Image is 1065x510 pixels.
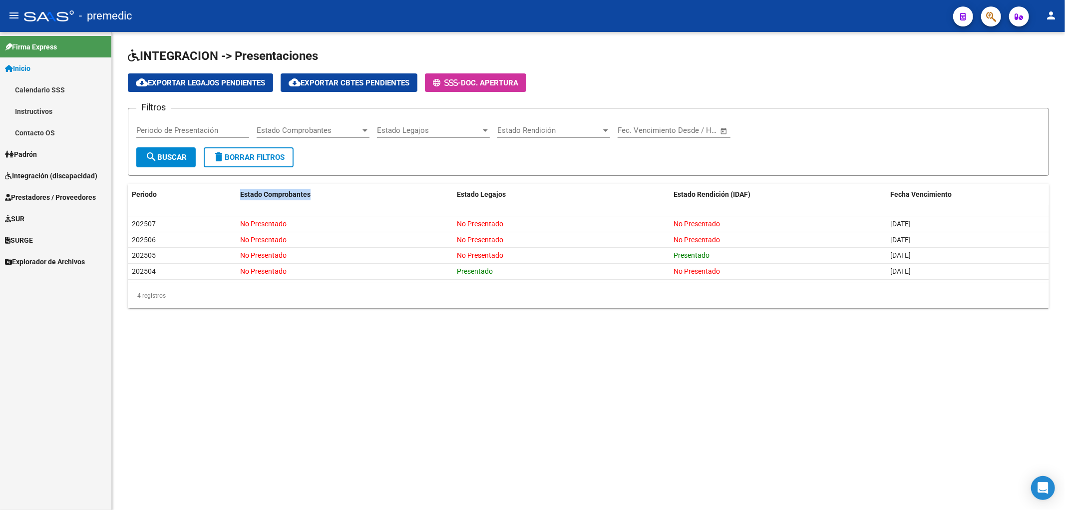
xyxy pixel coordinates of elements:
[457,267,493,275] span: Presentado
[5,256,85,267] span: Explorador de Archivos
[8,9,20,21] mat-icon: menu
[667,126,715,135] input: Fecha fin
[136,100,171,114] h3: Filtros
[425,73,526,92] button: -Doc. Apertura
[1031,476,1055,500] div: Open Intercom Messenger
[236,184,453,205] datatable-header-cell: Estado Comprobantes
[890,251,911,259] span: [DATE]
[674,251,710,259] span: Presentado
[132,220,156,228] span: 202507
[136,147,196,167] button: Buscar
[718,125,730,137] button: Open calendar
[890,220,911,228] span: [DATE]
[136,76,148,88] mat-icon: cloud_download
[132,190,157,198] span: Periodo
[5,41,57,52] span: Firma Express
[5,63,30,74] span: Inicio
[145,151,157,163] mat-icon: search
[5,149,37,160] span: Padrón
[433,78,461,87] span: -
[674,267,720,275] span: No Presentado
[457,190,506,198] span: Estado Legajos
[240,251,287,259] span: No Presentado
[136,78,265,87] span: Exportar Legajos Pendientes
[1045,9,1057,21] mat-icon: person
[5,235,33,246] span: SURGE
[886,184,1049,205] datatable-header-cell: Fecha Vencimiento
[289,76,301,88] mat-icon: cloud_download
[204,147,294,167] button: Borrar Filtros
[457,220,503,228] span: No Presentado
[213,153,285,162] span: Borrar Filtros
[240,220,287,228] span: No Presentado
[289,78,409,87] span: Exportar Cbtes Pendientes
[5,192,96,203] span: Prestadores / Proveedores
[79,5,132,27] span: - premedic
[453,184,670,205] datatable-header-cell: Estado Legajos
[461,78,518,87] span: Doc. Apertura
[457,251,503,259] span: No Presentado
[457,236,503,244] span: No Presentado
[674,220,720,228] span: No Presentado
[890,190,952,198] span: Fecha Vencimiento
[128,73,273,92] button: Exportar Legajos Pendientes
[132,236,156,244] span: 202506
[497,126,601,135] span: Estado Rendición
[674,190,750,198] span: Estado Rendición (IDAF)
[240,267,287,275] span: No Presentado
[128,283,1049,308] div: 4 registros
[128,49,318,63] span: INTEGRACION -> Presentaciones
[670,184,886,205] datatable-header-cell: Estado Rendición (IDAF)
[145,153,187,162] span: Buscar
[5,213,24,224] span: SUR
[890,267,911,275] span: [DATE]
[674,236,720,244] span: No Presentado
[128,184,236,205] datatable-header-cell: Periodo
[890,236,911,244] span: [DATE]
[5,170,97,181] span: Integración (discapacidad)
[281,73,417,92] button: Exportar Cbtes Pendientes
[132,267,156,275] span: 202504
[377,126,481,135] span: Estado Legajos
[240,190,311,198] span: Estado Comprobantes
[132,251,156,259] span: 202505
[618,126,658,135] input: Fecha inicio
[213,151,225,163] mat-icon: delete
[240,236,287,244] span: No Presentado
[257,126,360,135] span: Estado Comprobantes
